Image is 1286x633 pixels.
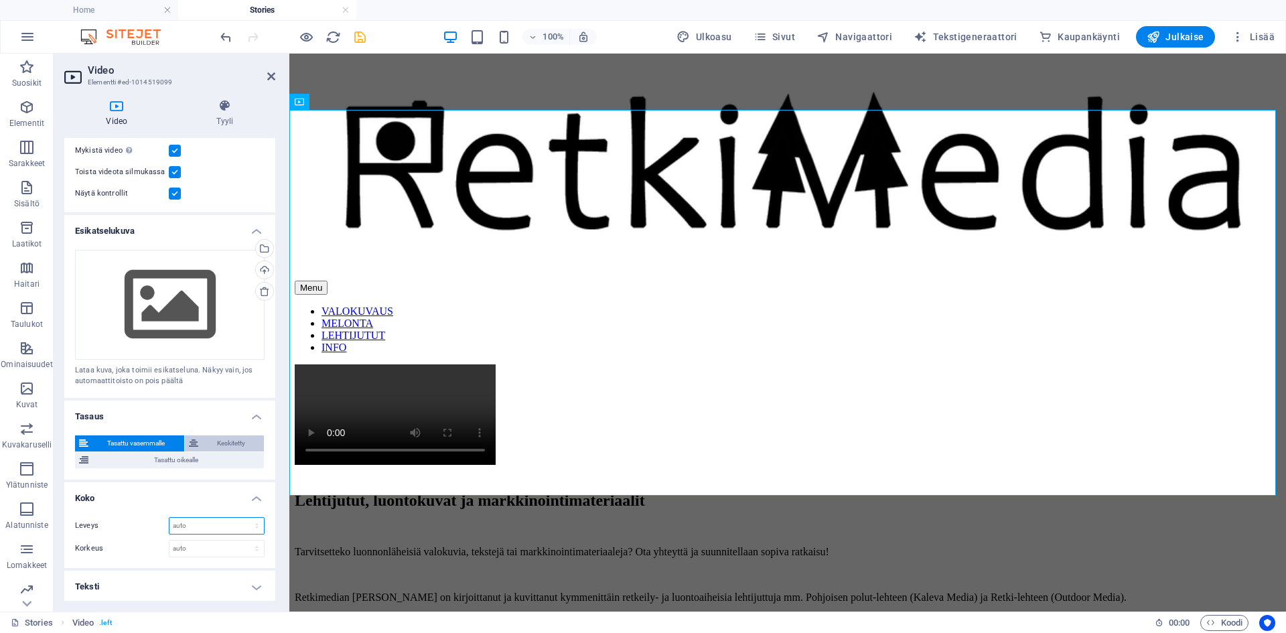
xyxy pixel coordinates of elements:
label: Mykistä video [75,143,169,159]
button: reload [325,29,341,45]
span: Sivut [754,30,795,44]
button: Tasattu oikealle [75,452,264,468]
span: Ulkoasu [676,30,731,44]
i: Kumoa: Muuta leveyttä (Ctrl+Z) [218,29,234,45]
span: Napsauta valitaksesi. Kaksoisnapsauta muokataksesi [72,615,94,631]
p: Laatikot [12,238,42,249]
span: Lisää [1231,30,1275,44]
span: Tasattu vasemmalle [92,435,180,451]
label: Leveys [75,522,169,529]
p: Kuvat [16,399,38,410]
button: Julkaise [1136,26,1215,48]
button: 100% [522,29,570,45]
p: Ominaisuudet [1,359,52,370]
button: Tekstigeneraattori [908,26,1023,48]
button: Kaupankäynti [1033,26,1125,48]
label: Korkeus [75,545,169,552]
span: Koodi [1206,615,1242,631]
h4: Video [64,99,175,127]
h3: Elementti #ed-1014519099 [88,76,248,88]
div: Valitse tiedostot tiedostonhallinnasta, kuvapankista tai lataa tiedosto(ja) [75,250,265,360]
h4: Tasaus [64,401,275,425]
button: Tasattu vasemmalle [75,435,184,451]
h6: 100% [543,29,564,45]
span: . left [99,615,111,631]
button: Sivut [748,26,800,48]
a: Napsauta peruuttaaksesi valinnan. Kaksoisnapsauta avataksesi Sivut [11,615,53,631]
button: Keskitetty [185,435,265,451]
button: Lisää [1226,26,1280,48]
span: Tasattu oikealle [92,452,260,468]
p: Suosikit [12,78,42,88]
span: 00 00 [1169,615,1190,631]
button: Ulkoasu [671,26,737,48]
p: Kuvakaruselli [2,439,52,450]
p: Ylätunniste [6,480,48,490]
p: Haitari [14,279,40,289]
button: save [352,29,368,45]
h4: Koko [64,482,275,506]
p: Alatunniste [5,520,48,531]
p: Sisältö [14,198,40,209]
h4: Esikatselukuva [64,215,275,239]
i: Koon muuttuessa säädä zoomaustaso automaattisesti sopimaan valittuun laitteeseen. [577,31,589,43]
button: Usercentrics [1259,615,1275,631]
h4: Teksti [64,571,275,603]
span: Keskitetty [202,435,261,451]
h4: Tyyli [175,99,276,127]
h6: Istunnon aika [1155,615,1190,631]
p: Elementit [9,118,44,129]
span: Julkaise [1147,30,1204,44]
span: Navigaattori [816,30,892,44]
p: Sarakkeet [9,158,45,169]
i: Tallenna (Ctrl+S) [352,29,368,45]
span: : [1178,618,1180,628]
button: Navigaattori [811,26,898,48]
label: Toista videota silmukassa [75,164,169,180]
h2: Video [88,64,275,76]
button: undo [218,29,234,45]
label: Näytä kontrollit [75,186,169,202]
span: Kaupankäynti [1039,30,1120,44]
p: Lomakkeet [7,560,47,571]
p: Taulukot [11,319,43,330]
button: Koodi [1200,615,1248,631]
div: Ulkoasu (Ctrl+Alt+Y) [671,26,737,48]
nav: breadcrumb [72,615,112,631]
img: Editor Logo [77,29,177,45]
div: Lataa kuva, joka toimii esikatseluna. Näkyy vain, jos automaattitoisto on pois päältä [75,365,265,387]
span: Tekstigeneraattori [914,30,1017,44]
h4: Stories [178,3,356,17]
